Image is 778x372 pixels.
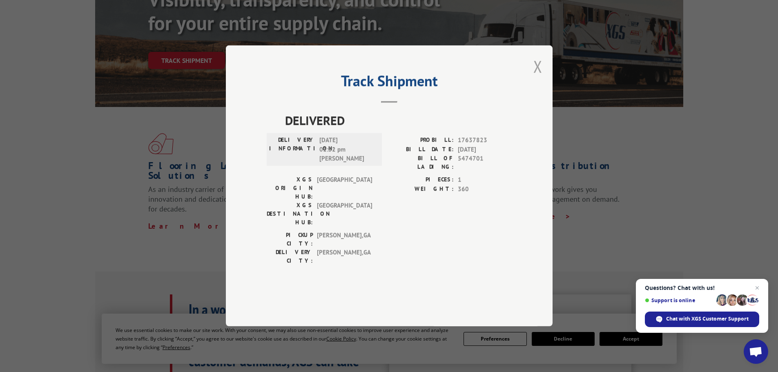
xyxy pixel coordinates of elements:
label: XGS DESTINATION HUB: [267,201,313,227]
span: 1 [458,176,512,185]
div: Open chat [744,339,768,364]
label: BILL OF LADING: [389,154,454,172]
h2: Track Shipment [267,75,512,91]
span: Close chat [752,283,762,293]
span: [DATE] 01:52 pm [PERSON_NAME] [319,136,375,164]
span: [GEOGRAPHIC_DATA] [317,176,372,201]
span: DELIVERED [285,111,512,130]
button: Close modal [533,56,542,77]
label: XGS ORIGIN HUB: [267,176,313,201]
label: WEIGHT: [389,185,454,194]
span: Questions? Chat with us! [645,285,759,291]
span: [PERSON_NAME] , GA [317,248,372,265]
span: Chat with XGS Customer Support [666,315,749,323]
label: DELIVERY CITY: [267,248,313,265]
span: [GEOGRAPHIC_DATA] [317,201,372,227]
span: 5474701 [458,154,512,172]
label: PIECES: [389,176,454,185]
label: PROBILL: [389,136,454,145]
span: 17637823 [458,136,512,145]
span: [PERSON_NAME] , GA [317,231,372,248]
label: PICKUP CITY: [267,231,313,248]
span: Support is online [645,297,713,303]
span: 360 [458,185,512,194]
label: BILL DATE: [389,145,454,154]
label: DELIVERY INFORMATION: [269,136,315,164]
span: [DATE] [458,145,512,154]
div: Chat with XGS Customer Support [645,312,759,327]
